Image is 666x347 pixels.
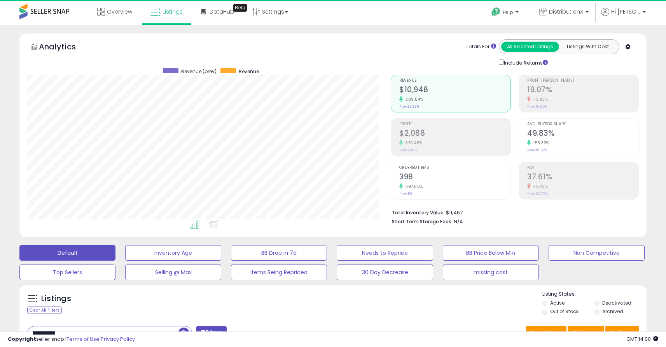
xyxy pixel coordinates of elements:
button: Inventory Age [125,245,221,261]
div: seller snap | | [8,336,135,343]
span: Listings [163,8,183,16]
h5: Listings [41,293,71,304]
small: Prev: 80 [399,191,412,196]
small: 370.48% [403,140,423,146]
button: Columns [568,326,604,339]
span: Revenue [399,79,510,83]
small: Prev: 19.67% [527,148,547,152]
button: Actions [605,326,639,339]
small: Prev: 39.77% [527,191,548,196]
span: Revenue [239,68,259,75]
button: Save View [526,326,566,339]
span: DistributionX [549,8,583,16]
span: Revenue (prev) [181,68,217,75]
span: Hi [PERSON_NAME] [611,8,640,16]
div: Totals For [466,43,496,51]
button: Listings With Cost [559,42,617,52]
span: Profit [399,122,510,126]
b: Short Term Storage Fees: [392,218,453,225]
button: BB Drop in 7d [231,245,327,261]
strong: Copyright [8,335,36,343]
h2: $2,088 [399,129,510,139]
small: 389.64% [403,96,423,102]
div: Tooltip anchor [233,4,247,12]
h5: Analytics [39,41,91,54]
small: Prev: $2,236 [399,104,419,109]
label: Archived [602,308,623,315]
button: Items Being Repriced [231,265,327,280]
span: Ordered Items [399,166,510,170]
span: ROI [527,166,638,170]
button: All Selected Listings [501,42,559,52]
i: Get Help [491,7,501,17]
small: -5.43% [531,184,548,189]
small: 397.50% [403,184,423,189]
button: Filters [196,326,226,340]
h2: 37.61% [527,172,638,183]
button: Non Competitive [549,245,645,261]
span: Help [503,9,513,16]
button: Needs to Reprice [337,245,433,261]
h2: 398 [399,172,510,183]
small: Prev: 19.85% [527,104,547,109]
span: Overview [107,8,132,16]
b: Total Inventory Value: [392,209,445,216]
label: Deactivated [602,300,631,306]
span: DataHub [210,8,234,16]
label: Out of Stock [550,308,579,315]
h2: 19.07% [527,85,638,96]
h2: $10,948 [399,85,510,96]
span: Columns [573,329,597,336]
span: Profit [PERSON_NAME] [527,79,638,83]
span: N/A [454,218,463,225]
a: Help [485,1,526,25]
small: 153.33% [531,140,549,146]
h2: 49.83% [527,129,638,139]
p: Listing States: [542,291,647,298]
button: BB Price Below Min [443,245,539,261]
button: Default [19,245,115,261]
a: Hi [PERSON_NAME] [601,8,646,25]
button: Selling @ Max [125,265,221,280]
span: 2025-08-12 14:00 GMT [626,335,658,343]
label: Active [550,300,565,306]
button: Top Sellers [19,265,115,280]
small: Prev: $444 [399,148,417,152]
span: Avg. Buybox Share [527,122,638,126]
li: $11,467 [392,207,633,217]
button: missing cost [443,265,539,280]
div: Include Returns [493,58,557,67]
div: Clear All Filters [27,307,62,314]
small: -3.93% [531,96,548,102]
button: 30 Day Decrease [337,265,433,280]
